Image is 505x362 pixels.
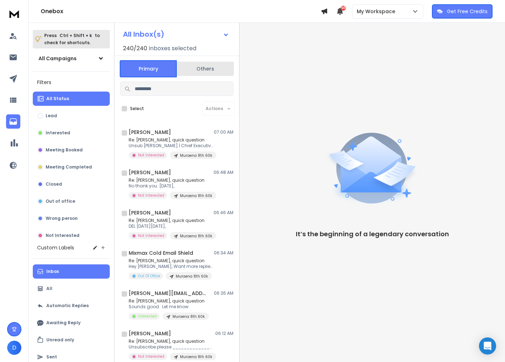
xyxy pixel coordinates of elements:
[120,60,177,77] button: Primary
[33,333,110,347] button: Unread only
[129,137,214,143] p: Re: [PERSON_NAME], quick question
[46,320,81,326] p: Awaiting Reply
[33,211,110,226] button: Wrong person
[46,216,78,221] p: Wrong person
[129,304,209,310] p: Sounds good. Let me know
[46,164,92,170] p: Meeting Completed
[58,31,93,40] span: Ctrl + Shift + k
[129,218,214,223] p: Re: [PERSON_NAME], quick question
[180,354,212,360] p: Muraena 8th 60k
[33,109,110,123] button: Lead
[33,143,110,157] button: Meeting Booked
[129,209,171,216] h1: [PERSON_NAME]
[138,314,157,319] p: Interested
[138,152,164,158] p: Not Interested
[129,290,207,297] h1: [PERSON_NAME][EMAIL_ADDRESS][DOMAIN_NAME]
[46,354,57,360] p: Sent
[432,4,493,19] button: Get Free Credits
[37,244,74,251] h3: Custom Labels
[44,32,100,46] p: Press to check for shortcuts.
[129,129,171,136] h1: [PERSON_NAME]
[33,92,110,106] button: All Status
[447,8,488,15] p: Get Free Credits
[138,273,160,279] p: Out Of Office
[129,298,209,304] p: Re: [PERSON_NAME], quick question
[214,129,233,135] p: 07:00 AM
[214,290,233,296] p: 06:26 AM
[46,198,75,204] p: Out of office
[46,96,69,102] p: All Status
[129,183,214,189] p: No thank you. [DATE],
[129,330,171,337] h1: [PERSON_NAME]
[33,281,110,296] button: All
[46,130,70,136] p: Interested
[213,210,233,216] p: 06:46 AM
[46,303,89,309] p: Automatic Replies
[129,169,171,176] h1: [PERSON_NAME]
[129,177,214,183] p: Re: [PERSON_NAME], quick question
[357,8,398,15] p: My Workspace
[341,6,346,11] span: 50
[129,258,214,264] p: Re: [PERSON_NAME], quick question
[33,51,110,66] button: All Campaigns
[33,177,110,191] button: Closed
[33,264,110,279] button: Inbox
[46,181,62,187] p: Closed
[41,7,321,16] h1: Onebox
[138,193,164,198] p: Not Interested
[180,233,212,239] p: Muraena 8th 60k
[7,7,21,20] img: logo
[130,106,144,112] label: Select
[213,170,233,175] p: 06:48 AM
[117,27,235,41] button: All Inbox(s)
[129,338,214,344] p: Re: [PERSON_NAME], quick question
[479,337,496,355] div: Open Intercom Messenger
[180,153,212,158] p: Muraena 8th 60k
[138,354,164,359] p: Not Interested
[180,193,212,198] p: Muraena 8th 60k
[123,44,147,53] span: 240 / 240
[38,55,77,62] h1: All Campaigns
[33,126,110,140] button: Interested
[33,228,110,243] button: Not Interested
[46,113,57,119] p: Lead
[129,264,214,269] p: Hey [PERSON_NAME], Want more replies to
[46,286,52,291] p: All
[33,77,110,87] h3: Filters
[177,61,234,77] button: Others
[215,331,233,336] p: 06:12 AM
[214,250,233,256] p: 06:34 AM
[33,194,110,208] button: Out of office
[33,299,110,313] button: Automatic Replies
[176,274,208,279] p: Muraena 8th 60k
[149,44,196,53] h3: Inboxes selected
[46,337,74,343] p: Unread only
[296,229,449,239] p: It’s the beginning of a legendary conversation
[46,147,83,153] p: Meeting Booked
[129,249,193,257] h1: Mixmax Cold Email Shield
[129,143,214,149] p: Unsub [PERSON_NAME] | Chief Executive Officer
[33,316,110,330] button: Awaiting Reply
[123,31,164,38] h1: All Inbox(s)
[7,341,21,355] button: D
[129,223,214,229] p: DEL [DATE][DATE],
[138,233,164,238] p: Not Interested
[129,344,214,350] p: Unsubscribe please _______________ [DATE],
[172,314,205,319] p: Muraena 8th 60k
[33,160,110,174] button: Meeting Completed
[46,269,59,274] p: Inbox
[46,233,79,238] p: Not Interested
